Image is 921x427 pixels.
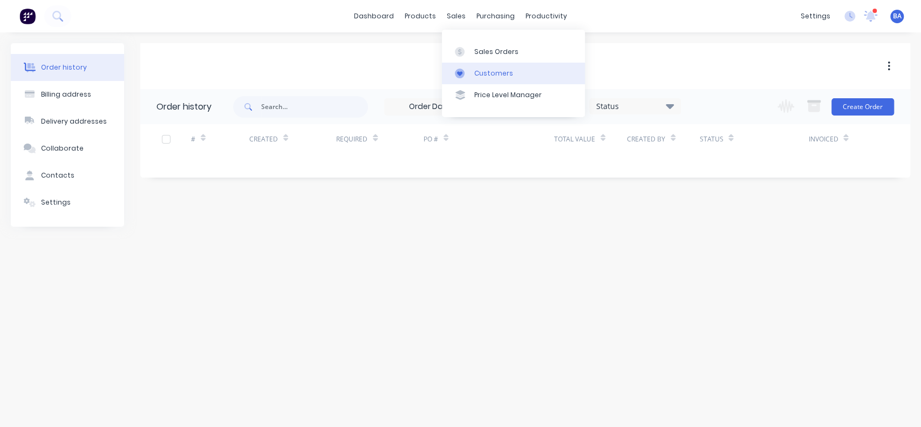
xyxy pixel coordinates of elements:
div: Price Level Manager [474,90,542,100]
div: settings [795,8,836,24]
div: # [191,124,249,154]
div: Sales Orders [474,47,519,57]
div: Order history [156,100,212,113]
div: Created [249,124,337,154]
div: Delivery addresses [41,117,107,126]
div: Total Value [554,134,595,144]
div: Status [590,100,680,112]
a: Customers [442,63,585,84]
button: Delivery addresses [11,108,124,135]
div: Total Value [554,124,627,154]
button: Create Order [831,98,894,116]
div: Created [249,134,278,144]
span: BA [893,11,902,21]
div: Collaborate [41,144,84,153]
input: Order Date [385,99,475,115]
button: Order history [11,54,124,81]
div: PO # [424,134,438,144]
a: Sales Orders [442,40,585,62]
div: Contacts [41,171,74,180]
div: Status [699,134,723,144]
div: productivity [520,8,572,24]
div: Created By [627,134,665,144]
div: Invoiced [808,134,838,144]
div: Invoiced [808,124,867,154]
img: Factory [19,8,36,24]
button: Billing address [11,81,124,108]
a: Price Level Manager [442,84,585,106]
div: Settings [41,198,71,207]
button: Collaborate [11,135,124,162]
a: dashboard [349,8,399,24]
div: Status [699,124,808,154]
div: Created By [627,124,700,154]
div: Order history [41,63,87,72]
div: Required [336,134,367,144]
div: # [191,134,195,144]
button: Settings [11,189,124,216]
div: Billing address [41,90,91,99]
div: purchasing [471,8,520,24]
div: Required [336,124,424,154]
div: sales [441,8,471,24]
div: PO # [424,124,554,154]
button: Contacts [11,162,124,189]
div: Customers [474,69,513,78]
div: products [399,8,441,24]
input: Search... [261,96,368,118]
